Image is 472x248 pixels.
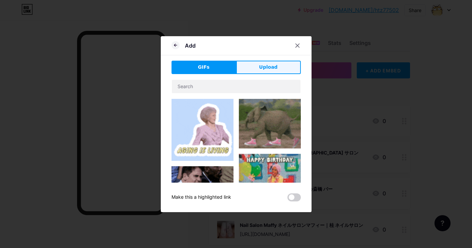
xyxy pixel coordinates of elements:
img: Gihpy [172,99,233,161]
input: Search [172,80,300,93]
div: Make this a highlighted link [172,193,231,201]
button: Upload [236,61,301,74]
span: Upload [259,64,277,71]
img: Gihpy [172,166,233,202]
div: Add [185,42,196,50]
button: GIFs [172,61,236,74]
img: Gihpy [239,154,301,201]
span: GIFs [198,64,210,71]
img: Gihpy [239,99,301,148]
